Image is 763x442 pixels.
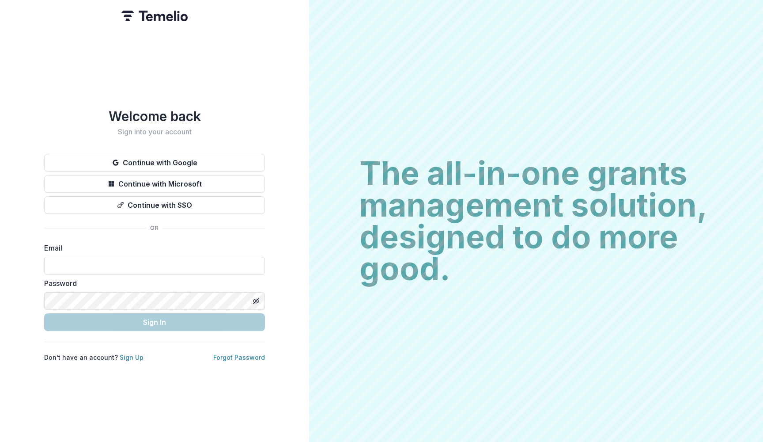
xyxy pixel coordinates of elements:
p: Don't have an account? [44,353,144,362]
label: Email [44,243,260,253]
button: Continue with Microsoft [44,175,265,193]
label: Password [44,278,260,289]
a: Forgot Password [213,354,265,361]
img: Temelio [121,11,188,21]
button: Continue with Google [44,154,265,171]
button: Sign In [44,313,265,331]
button: Toggle password visibility [249,294,263,308]
h2: Sign into your account [44,128,265,136]
a: Sign Up [120,354,144,361]
h1: Welcome back [44,108,265,124]
button: Continue with SSO [44,196,265,214]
